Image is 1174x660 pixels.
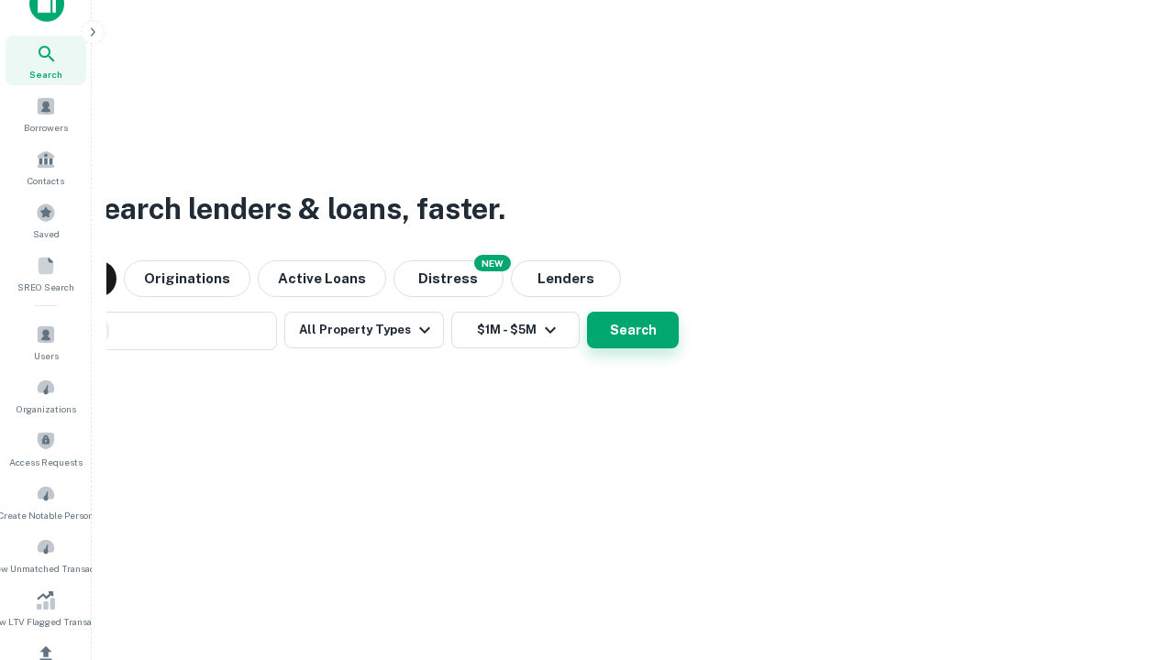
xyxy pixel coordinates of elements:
[28,173,64,188] span: Contacts
[6,423,86,473] a: Access Requests
[6,89,86,138] a: Borrowers
[17,401,76,416] span: Organizations
[474,255,511,271] div: NEW
[258,260,386,297] button: Active Loans
[393,260,504,297] button: Search distressed loans with lien and other non-mortgage details.
[6,142,86,192] a: Contacts
[9,455,83,469] span: Access Requests
[451,312,580,348] button: $1M - $5M
[83,187,505,231] h3: Search lenders & loans, faster.
[6,530,86,579] a: Review Unmatched Transactions
[17,280,74,294] span: SREO Search
[24,120,68,135] span: Borrowers
[6,36,86,85] a: Search
[34,348,59,363] span: Users
[124,260,250,297] button: Originations
[33,226,60,241] span: Saved
[6,317,86,367] a: Users
[6,195,86,245] a: Saved
[1082,513,1174,601] iframe: Chat Widget
[6,248,86,298] a: SREO Search
[29,67,62,82] span: Search
[587,312,679,348] button: Search
[6,477,86,526] a: Create Notable Person
[6,583,86,632] a: Review LTV Flagged Transactions
[6,370,86,420] a: Organizations
[511,260,621,297] button: Lenders
[284,312,444,348] button: All Property Types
